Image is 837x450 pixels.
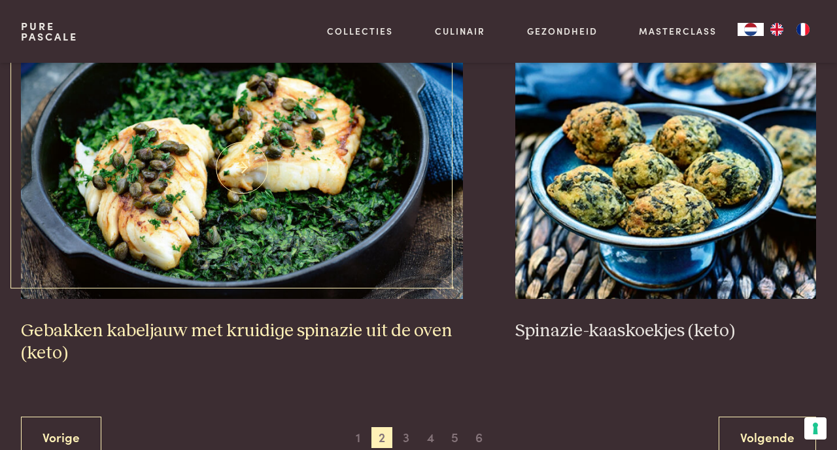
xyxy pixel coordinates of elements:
img: Gebakken kabeljauw met kruidige spinazie uit de oven (keto) [21,37,463,299]
h3: Gebakken kabeljauw met kruidige spinazie uit de oven (keto) [21,320,463,365]
span: 5 [445,427,466,448]
a: Masterclass [639,24,717,38]
a: Culinair [435,24,485,38]
img: Spinazie-kaaskoekjes (keto) [515,37,816,299]
a: EN [764,23,790,36]
div: Language [738,23,764,36]
span: 1 [347,427,368,448]
a: NL [738,23,764,36]
button: Uw voorkeuren voor toestemming voor trackingtechnologieën [804,417,827,440]
aside: Language selected: Nederlands [738,23,816,36]
span: 6 [469,427,490,448]
a: Gebakken kabeljauw met kruidige spinazie uit de oven (keto) Gebakken kabeljauw met kruidige spina... [21,37,463,365]
a: Collecties [327,24,393,38]
a: PurePascale [21,21,78,42]
h3: Spinazie-kaaskoekjes (keto) [515,320,816,343]
a: FR [790,23,816,36]
ul: Language list [764,23,816,36]
span: 2 [371,427,392,448]
a: Gezondheid [527,24,598,38]
span: 4 [420,427,441,448]
span: 3 [396,427,417,448]
a: Spinazie-kaaskoekjes (keto) Spinazie-kaaskoekjes (keto) [515,37,816,342]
